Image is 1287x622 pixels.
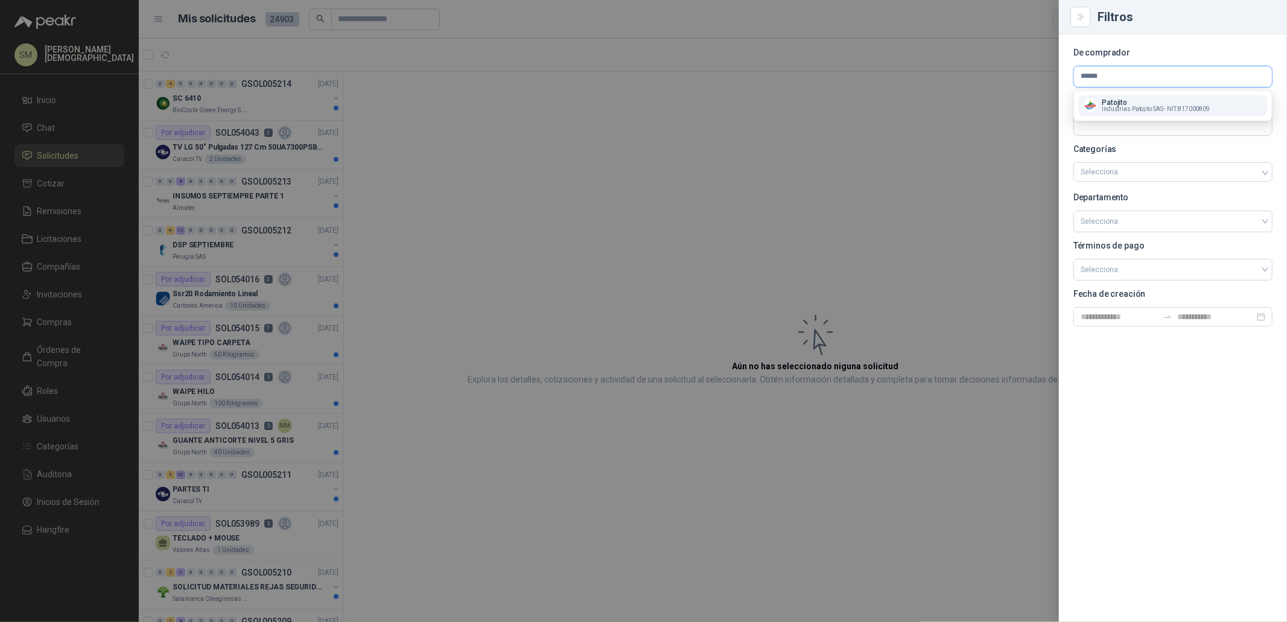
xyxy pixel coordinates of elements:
[1102,106,1165,112] span: Industrias Patojito SAS -
[1163,312,1172,322] span: swap-right
[1073,10,1088,24] button: Close
[1084,99,1097,112] img: Company Logo
[1073,194,1273,201] p: Departamento
[1073,145,1273,153] p: Categorías
[1163,312,1172,322] span: to
[1073,49,1273,56] p: De comprador
[1098,11,1273,23] div: Filtros
[1168,106,1210,112] span: NIT : 817000809
[1073,242,1273,249] p: Términos de pago
[1073,290,1273,297] p: Fecha de creación
[1102,99,1210,106] p: Patojito
[1079,95,1267,116] button: Company LogoPatojitoIndustrias Patojito SAS-NIT:817000809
